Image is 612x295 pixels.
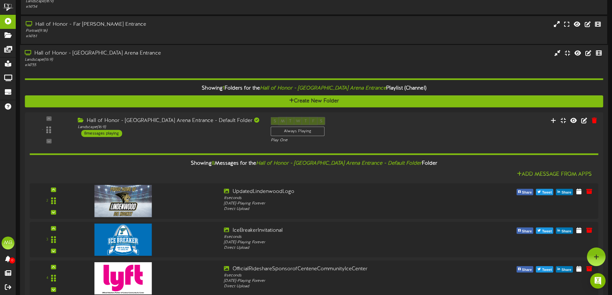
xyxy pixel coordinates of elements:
span: 0 [9,257,15,264]
div: 8 seconds [224,234,451,240]
div: 8 seconds [224,195,451,201]
div: # 14761 [26,34,260,39]
button: Share [556,266,573,273]
button: Tweet [536,228,553,234]
i: Hall of Honor - [GEOGRAPHIC_DATA] Arena Entrance - Default Folder [256,161,422,166]
div: Hall of Honor - [GEOGRAPHIC_DATA] Arena Entrance [25,50,260,57]
div: OfficialRideshareSponsorofCenteneCommunityIceCenter [224,265,451,273]
span: Tweet [541,189,553,196]
div: IceBreakerInvitational [224,227,451,234]
div: # 14754 [26,4,260,10]
button: Share [517,228,534,234]
span: Share [521,228,533,235]
div: Landscape ( 16:9 ) [78,125,261,130]
span: Share [521,189,533,196]
i: Hall of Honor - [GEOGRAPHIC_DATA] Arena Entrance [260,86,386,91]
div: Direct Upload [224,245,451,251]
span: Share [560,266,573,273]
div: MB [2,237,14,249]
div: Portrait ( 9:16 ) [26,28,260,34]
div: Play One [271,138,406,143]
div: Hall of Honor - Far [PERSON_NAME] Entrance [26,21,260,28]
div: Direct Upload [224,207,451,212]
span: Share [560,189,573,196]
span: Tweet [541,228,553,235]
button: Share [517,266,534,273]
span: Tweet [541,266,553,273]
div: Open Intercom Messenger [590,273,606,289]
button: Create New Folder [25,96,603,108]
div: # 14755 [25,63,260,68]
div: UpdatedLindenwoodLogo [224,188,451,195]
button: Share [556,189,573,195]
button: Share [517,189,534,195]
span: Share [560,228,573,235]
div: 8 messages playing [81,130,122,137]
button: Tweet [536,189,553,195]
div: Hall of Honor - [GEOGRAPHIC_DATA] Arena Entrance - Default Folder [78,117,261,125]
span: 1 [223,86,225,91]
div: [DATE] - Playing Forever [224,278,451,284]
button: Share [556,228,573,234]
div: [DATE] - Playing Forever [224,240,451,245]
span: 8 [212,161,215,166]
div: 8 seconds [224,273,451,278]
img: 23f4f06a-4fe6-46f9-a2cd-507d0dba9592.png [94,185,152,217]
div: Always Playing [271,127,325,136]
span: Share [521,266,533,273]
div: [DATE] - Playing Forever [224,201,451,206]
div: Direct Upload [224,284,451,289]
div: Showing Folders for the Playlist (Channel) [20,82,608,96]
div: Landscape ( 16:9 ) [25,57,260,63]
img: 18ca02e2-a4da-4f48-80b9-7485fe5838f8.png [94,224,152,256]
button: Tweet [536,266,553,273]
img: de1d6a43-da84-4b12-a5db-e80eb99d5dea.png [94,262,152,294]
button: Add Message From Apps [515,170,594,178]
div: Showing Messages for the Folder [25,157,603,170]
